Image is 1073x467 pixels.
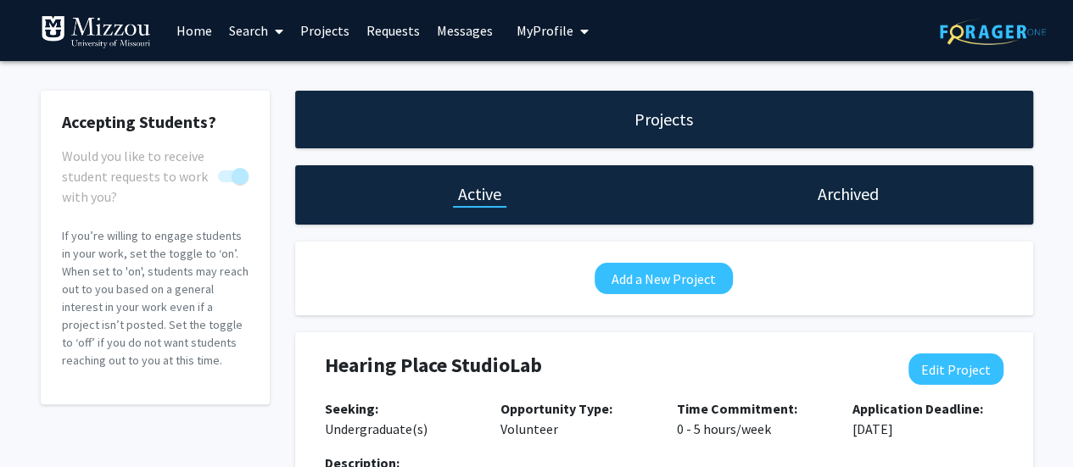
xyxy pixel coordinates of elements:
a: Messages [428,1,501,60]
a: Projects [292,1,358,60]
h2: Accepting Students? [62,112,249,132]
h4: Hearing Place StudioLab [325,353,881,378]
h1: Projects [634,108,693,131]
p: Undergraduate(s) [325,398,476,439]
p: If you’re willing to engage students in your work, set the toggle to ‘on’. When set to 'on', stud... [62,227,249,370]
a: Requests [358,1,428,60]
button: Add a New Project [595,263,733,294]
iframe: Chat [13,391,72,454]
span: My Profile [517,22,573,39]
div: You cannot turn this off while you have active projects. [62,146,249,186]
img: ForagerOne Logo [940,19,1046,45]
p: Volunteer [500,398,651,439]
p: [DATE] [852,398,1003,439]
b: Seeking: [325,400,378,417]
button: Edit Project [908,353,1003,385]
b: Application Deadline: [852,400,983,417]
h1: Active [458,182,501,206]
h1: Archived [818,182,879,206]
span: Would you like to receive student requests to work with you? [62,146,211,207]
b: Opportunity Type: [500,400,612,417]
a: Search [221,1,292,60]
p: 0 - 5 hours/week [677,398,828,439]
img: University of Missouri Logo [41,15,151,49]
b: Time Commitment: [677,400,797,417]
a: Home [168,1,221,60]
